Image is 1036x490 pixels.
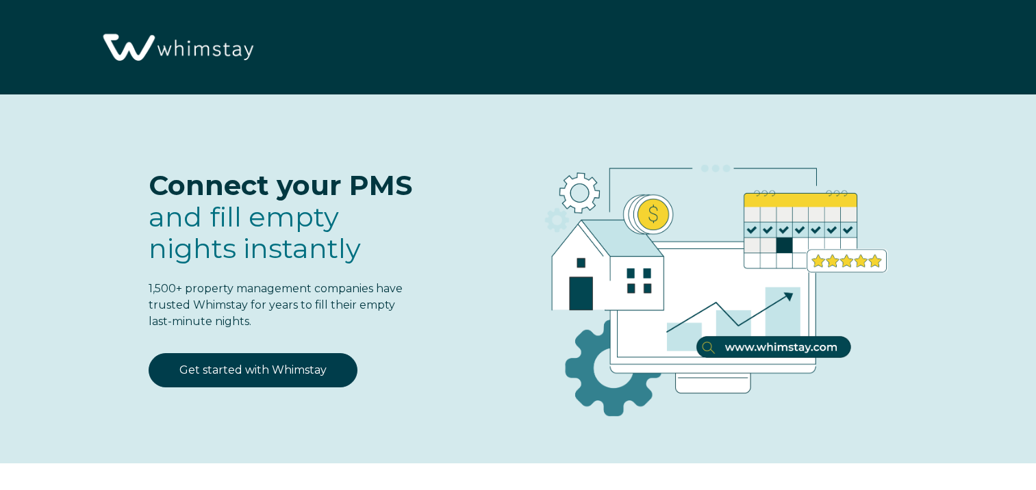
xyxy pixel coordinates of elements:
img: Whimstay Logo-02 1 [96,7,258,90]
span: and [149,200,361,265]
a: Get started with Whimstay [149,353,357,387]
img: RBO Ilustrations-03 [467,122,949,438]
span: fill empty nights instantly [149,200,361,265]
span: 1,500+ property management companies have trusted Whimstay for years to fill their empty last-min... [149,282,403,328]
span: Connect your PMS [149,168,412,202]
